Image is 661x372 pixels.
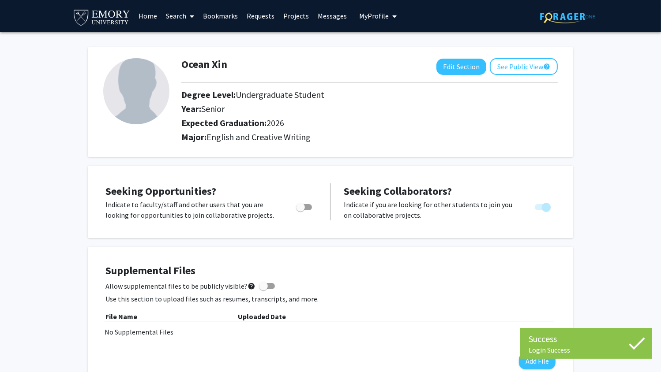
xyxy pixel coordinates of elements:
div: Success [529,332,643,346]
b: File Name [105,312,137,321]
p: Indicate if you are looking for other students to join you on collaborative projects. [344,199,518,220]
div: You cannot turn this off while you have active projects. [531,199,556,212]
h2: Year: [181,104,497,114]
mat-icon: help [248,281,255,291]
div: No Supplemental Files [105,327,556,337]
p: Indicate to faculty/staff and other users that you are looking for opportunities to join collabor... [105,199,279,220]
img: Emory University Logo [72,7,131,27]
a: Home [134,0,161,31]
h4: Supplemental Files [105,264,556,277]
div: Login Success [529,346,643,354]
div: Toggle [293,199,317,212]
span: Seeking Opportunities? [105,184,216,198]
span: My Profile [359,11,389,20]
button: See Public View [490,58,558,75]
h1: Ocean Xin [181,58,227,71]
a: Projects [279,0,313,31]
span: Allow supplemental files to be publicly visible? [105,281,255,291]
iframe: Chat [7,332,38,365]
button: Add File [519,353,556,369]
span: Seeking Collaborators? [344,184,452,198]
mat-icon: help [543,61,550,72]
span: Undergraduate Student [236,89,324,100]
h2: Major: [181,132,558,142]
a: Search [161,0,199,31]
h2: Degree Level: [181,89,497,100]
img: ForagerOne Logo [540,10,595,23]
div: Toggle [531,199,556,212]
h2: Expected Graduation: [181,118,497,128]
img: Profile Picture [103,58,169,124]
b: Uploaded Date [238,312,286,321]
button: Edit Section [436,59,486,75]
span: Senior [201,103,225,114]
a: Bookmarks [199,0,242,31]
a: Requests [242,0,279,31]
p: Use this section to upload files such as resumes, transcripts, and more. [105,294,556,304]
span: English and Creative Writing [207,131,311,142]
a: Messages [313,0,351,31]
span: 2026 [267,117,284,128]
